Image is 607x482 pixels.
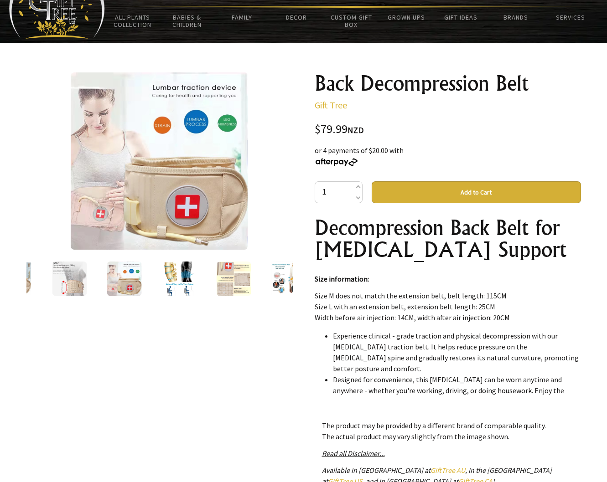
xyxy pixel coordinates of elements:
[434,8,488,27] a: Gift Ideas
[161,262,196,296] img: Back Decompression Belt
[322,449,385,458] a: Read all Disclaimer...
[333,330,581,374] li: Experience clinical - grade traction and physical decompression with our [MEDICAL_DATA] traction ...
[315,217,581,261] h1: Decompression Back Belt for [MEDICAL_DATA] Support
[315,145,581,167] div: or 4 payments of $20.00 with
[107,262,141,296] img: Back Decompression Belt
[543,8,598,27] a: Services
[315,99,347,111] a: Gift Tree
[324,8,379,34] a: Custom Gift Box
[322,420,574,442] p: The product may be provided by a different brand of comparable quality. The actual product may va...
[379,8,434,27] a: Grown Ups
[348,125,364,135] span: NZD
[315,72,581,94] h1: Back Decompression Belt
[71,72,248,250] img: Back Decompression Belt
[488,8,543,27] a: Brands
[315,123,581,136] div: $79.99
[431,466,465,475] a: GiftTree AU
[315,158,358,166] img: Afterpay
[269,8,324,27] a: Decor
[160,8,214,34] a: Babies & Children
[333,374,581,407] li: Designed for convenience, this [MEDICAL_DATA] can be worn anytime and anywhere - whether you're w...
[271,262,306,296] img: Back Decompression Belt
[52,262,87,296] img: Back Decompression Belt
[214,8,269,27] a: Family
[372,181,581,203] button: Add to Cart
[105,8,160,34] a: All Plants Collection
[216,262,251,296] img: Back Decompression Belt
[315,274,369,283] strong: Size information:
[315,290,581,323] p: Size M does not match the extension belt, belt length: 115CM Size L with an extension belt, exten...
